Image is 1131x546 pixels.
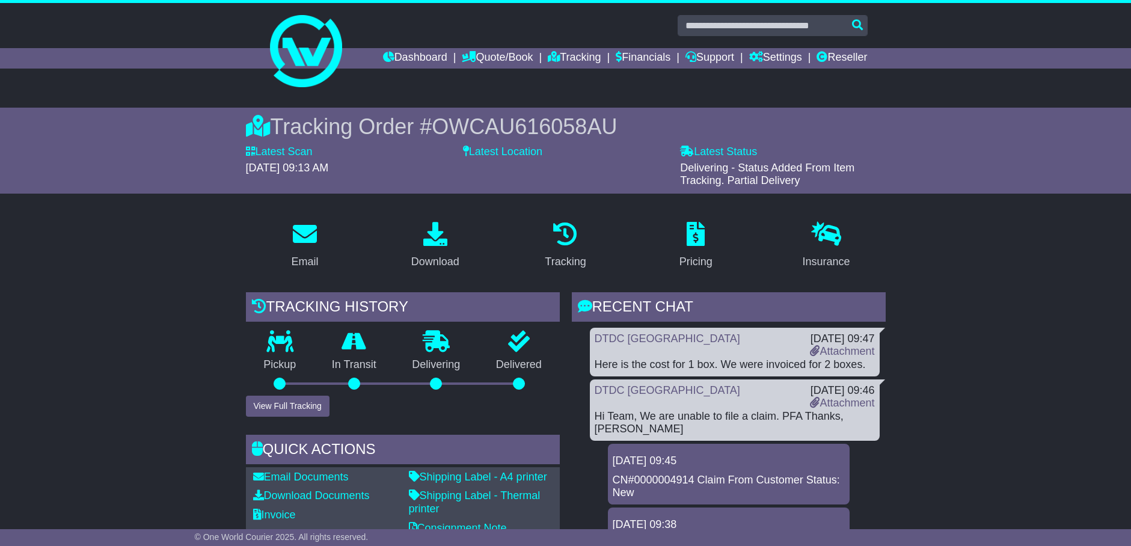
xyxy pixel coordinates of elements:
p: Pickup [246,358,314,372]
div: Here is the cost for 1 box. We were invoiced for 2 boxes. [595,358,875,372]
a: Email Documents [253,471,349,483]
div: Tracking Order # [246,114,886,140]
a: Financials [616,48,670,69]
div: Tracking history [246,292,560,325]
label: Latest Scan [246,146,313,159]
p: Delivering [394,358,479,372]
a: DTDC [GEOGRAPHIC_DATA] [595,384,740,396]
a: Invoice [253,509,296,521]
div: Quick Actions [246,435,560,467]
a: Quote/Book [462,48,533,69]
div: Download [411,254,459,270]
span: © One World Courier 2025. All rights reserved. [195,532,369,542]
div: [DATE] 09:38 [613,518,845,532]
p: In Transit [314,358,394,372]
div: Tracking [545,254,586,270]
div: Pricing [679,254,713,270]
a: Email [283,218,326,274]
button: View Full Tracking [246,396,329,417]
a: Shipping Label - A4 printer [409,471,547,483]
a: Shipping Label - Thermal printer [409,489,541,515]
p: Delivered [478,358,560,372]
div: [DATE] 09:45 [613,455,845,468]
div: Email [291,254,318,270]
span: OWCAU616058AU [432,114,617,139]
a: Settings [749,48,802,69]
span: [DATE] 09:13 AM [246,162,329,174]
a: Insurance [795,218,858,274]
a: Dashboard [383,48,447,69]
div: Hi Team, We are unable to file a claim. PFA Thanks, [PERSON_NAME] [595,410,875,436]
a: Download [403,218,467,274]
a: Reseller [817,48,867,69]
div: RECENT CHAT [572,292,886,325]
a: Download Documents [253,489,370,502]
div: [DATE] 09:47 [810,333,874,346]
div: Insurance [803,254,850,270]
div: CN#0000004914 Claim From Customer Status: New [613,474,845,500]
a: DTDC [GEOGRAPHIC_DATA] [595,333,740,345]
a: Attachment [810,345,874,357]
label: Latest Status [680,146,757,159]
a: Consignment Note [409,522,507,534]
div: [DATE] 09:46 [810,384,874,397]
a: Support [685,48,734,69]
a: Pricing [672,218,720,274]
a: Tracking [548,48,601,69]
span: Delivering - Status Added From Item Tracking. Partial Delivery [680,162,854,187]
a: Attachment [810,397,874,409]
a: Tracking [537,218,593,274]
label: Latest Location [463,146,542,159]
